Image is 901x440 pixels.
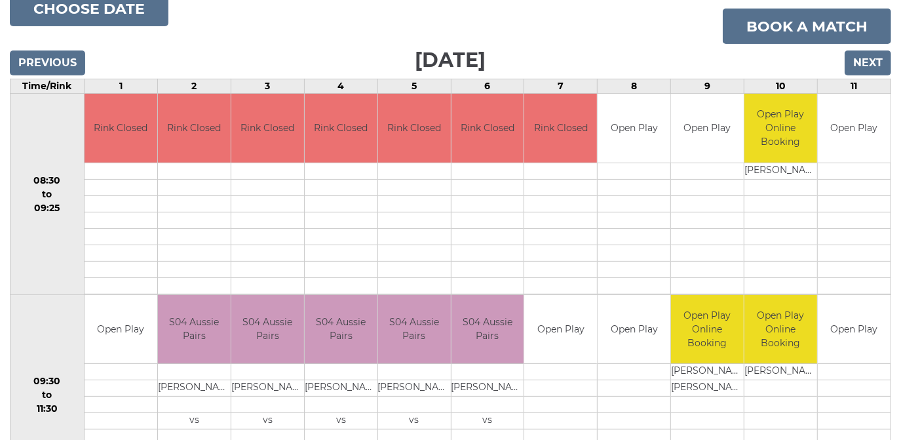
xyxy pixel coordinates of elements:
[818,94,891,163] td: Open Play
[744,364,817,380] td: [PERSON_NAME]
[598,295,670,364] td: Open Play
[10,50,85,75] input: Previous
[744,163,817,179] td: [PERSON_NAME]
[378,295,451,364] td: S04 Aussie Pairs
[451,413,524,430] td: vs
[598,94,670,163] td: Open Play
[158,380,231,397] td: [PERSON_NAME]
[845,50,891,75] input: Next
[378,413,451,430] td: vs
[304,79,377,94] td: 4
[524,295,597,364] td: Open Play
[158,295,231,364] td: S04 Aussie Pairs
[451,295,524,364] td: S04 Aussie Pairs
[231,413,304,430] td: vs
[305,295,377,364] td: S04 Aussie Pairs
[598,79,671,94] td: 8
[85,295,157,364] td: Open Play
[378,94,451,163] td: Rink Closed
[524,79,598,94] td: 7
[10,94,85,295] td: 08:30 to 09:25
[378,380,451,397] td: [PERSON_NAME]
[305,380,377,397] td: [PERSON_NAME]
[231,79,304,94] td: 3
[671,380,744,397] td: [PERSON_NAME]
[451,380,524,397] td: [PERSON_NAME]
[524,94,597,163] td: Rink Closed
[723,9,891,44] a: Book a match
[671,295,744,364] td: Open Play Online Booking
[158,94,231,163] td: Rink Closed
[744,94,817,163] td: Open Play Online Booking
[744,295,817,364] td: Open Play Online Booking
[818,295,891,364] td: Open Play
[377,79,451,94] td: 5
[744,79,818,94] td: 10
[305,413,377,430] td: vs
[10,79,85,94] td: Time/Rink
[818,79,891,94] td: 11
[157,79,231,94] td: 2
[451,94,524,163] td: Rink Closed
[84,79,157,94] td: 1
[231,94,304,163] td: Rink Closed
[231,380,304,397] td: [PERSON_NAME]
[671,79,744,94] td: 9
[451,79,524,94] td: 6
[305,94,377,163] td: Rink Closed
[671,364,744,380] td: [PERSON_NAME]
[158,413,231,430] td: vs
[85,94,157,163] td: Rink Closed
[671,94,744,163] td: Open Play
[231,295,304,364] td: S04 Aussie Pairs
